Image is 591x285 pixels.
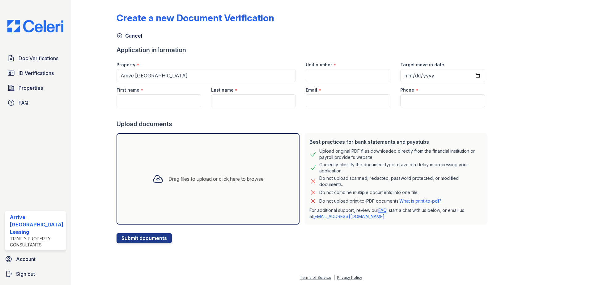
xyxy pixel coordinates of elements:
button: Submit documents [117,233,172,243]
span: FAQ [19,99,28,106]
div: Upload documents [117,120,490,128]
a: Doc Verifications [5,52,66,64]
p: For additional support, review our , start a chat with us below, or email us at [309,207,483,220]
label: Property [117,62,135,68]
label: Phone [400,87,414,93]
div: | [334,275,335,280]
div: Trinity Property Consultants [10,236,63,248]
div: Drag files to upload or click here to browse [168,175,264,183]
label: Unit number [306,62,332,68]
a: FAQ [5,97,66,109]
label: Email [306,87,317,93]
label: Last name [211,87,234,93]
div: Correctly classify the document type to avoid a delay in processing your application. [319,162,483,174]
div: Best practices for bank statements and paystubs [309,138,483,146]
a: [EMAIL_ADDRESS][DOMAIN_NAME] [313,214,385,219]
span: Properties [19,84,43,92]
a: Properties [5,82,66,94]
span: Sign out [16,270,35,278]
div: Arrive [GEOGRAPHIC_DATA] Leasing [10,213,63,236]
div: Upload original PDF files downloaded directly from the financial institution or payroll provider’... [319,148,483,160]
a: Terms of Service [300,275,331,280]
div: Do not upload scanned, redacted, password protected, or modified documents. [319,175,483,188]
a: Privacy Policy [337,275,362,280]
a: Cancel [117,32,142,39]
a: What is print-to-pdf? [399,198,441,204]
div: Do not combine multiple documents into one file. [319,189,419,196]
a: Account [2,253,68,265]
div: Create a new Document Verification [117,12,274,23]
p: Do not upload print-to-PDF documents. [319,198,441,204]
label: First name [117,87,139,93]
label: Target move in date [400,62,444,68]
img: CE_Logo_Blue-a8612792a0a2168367f1c8372b55b34899dd931a85d93a1a3d3e32e68fde9ad4.png [2,20,68,32]
span: ID Verifications [19,69,54,77]
a: Sign out [2,268,68,280]
div: Application information [117,46,490,54]
span: Account [16,255,36,263]
span: Doc Verifications [19,55,58,62]
a: FAQ [378,208,386,213]
a: ID Verifications [5,67,66,79]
